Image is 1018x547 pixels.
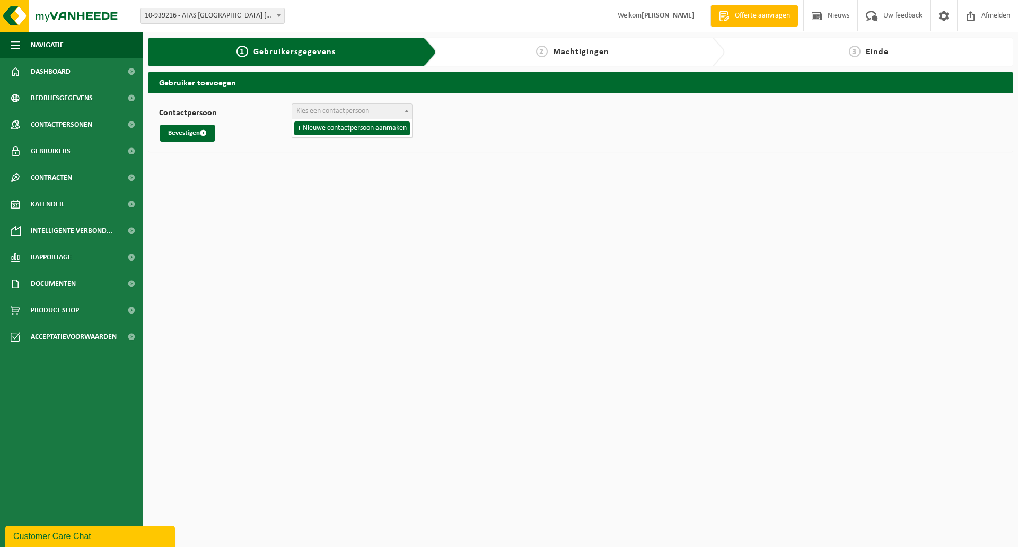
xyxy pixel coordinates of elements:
[31,244,72,271] span: Rapportage
[31,138,71,164] span: Gebruikers
[31,111,92,138] span: Contactpersonen
[553,48,609,56] span: Machtigingen
[5,524,177,547] iframe: chat widget
[31,58,71,85] span: Dashboard
[148,72,1013,92] h2: Gebruiker toevoegen
[31,32,64,58] span: Navigatie
[141,8,284,23] span: 10-939216 - AFAS BELGIUM NV - KONTICH
[31,271,76,297] span: Documenten
[31,191,64,218] span: Kalender
[866,48,889,56] span: Einde
[160,125,215,142] button: Bevestigen
[253,48,336,56] span: Gebruikersgegevens
[236,46,248,57] span: 1
[159,109,292,119] label: Contactpersoon
[31,85,93,111] span: Bedrijfsgegevens
[732,11,793,21] span: Offerte aanvragen
[140,8,285,24] span: 10-939216 - AFAS BELGIUM NV - KONTICH
[31,297,79,324] span: Product Shop
[849,46,861,57] span: 3
[710,5,798,27] a: Offerte aanvragen
[642,12,695,20] strong: [PERSON_NAME]
[536,46,548,57] span: 2
[294,121,410,135] li: + Nieuwe contactpersoon aanmaken
[31,324,117,350] span: Acceptatievoorwaarden
[31,218,113,244] span: Intelligente verbond...
[296,107,369,115] span: Kies een contactpersoon
[31,164,72,191] span: Contracten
